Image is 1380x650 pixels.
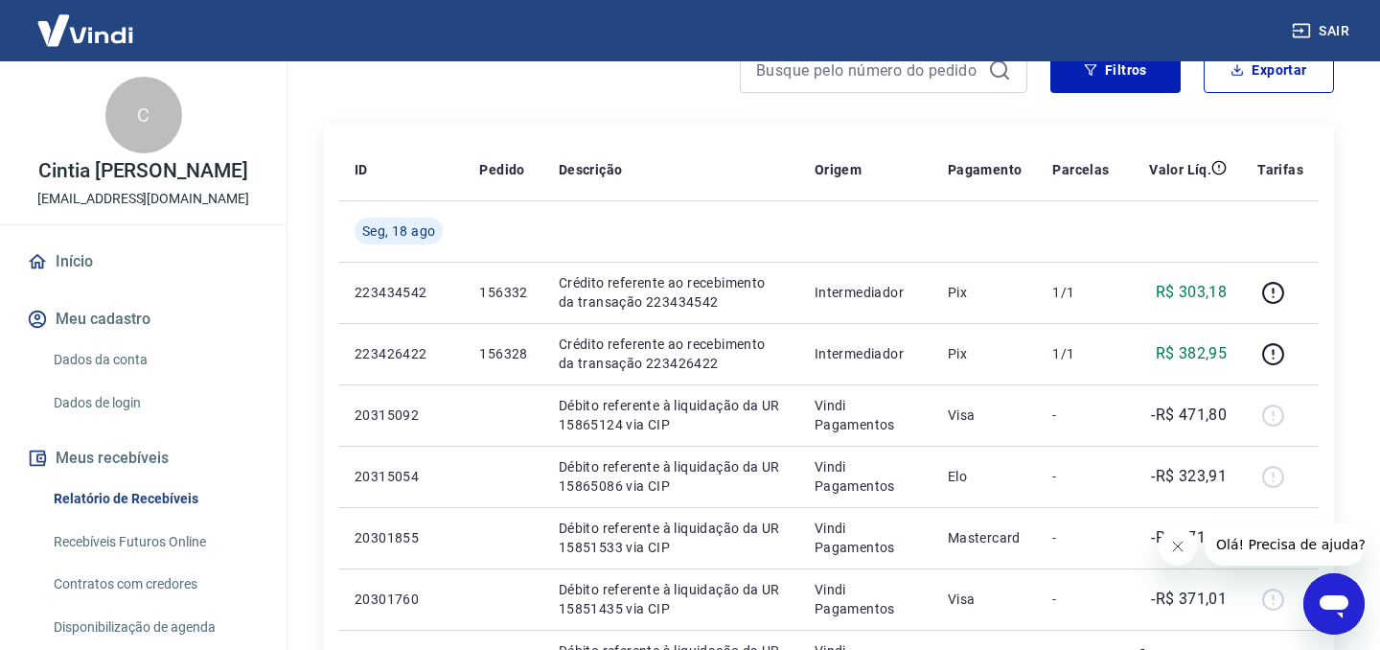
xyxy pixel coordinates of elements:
p: Origem [815,160,862,179]
p: -R$ 371,01 [1151,588,1227,611]
span: Seg, 18 ago [362,221,435,241]
p: Débito referente à liquidação da UR 15865124 via CIP [559,396,784,434]
button: Meu cadastro [23,298,264,340]
p: Pix [948,283,1023,302]
a: Dados da conta [46,340,264,380]
p: -R$ 471,80 [1151,404,1227,427]
p: 156328 [479,344,527,363]
p: Vindi Pagamentos [815,396,917,434]
p: Pix [948,344,1023,363]
p: Pagamento [948,160,1023,179]
iframe: Botão para abrir a janela de mensagens [1303,573,1365,635]
p: -R$ 323,91 [1151,465,1227,488]
p: - [1052,528,1109,547]
p: - [1052,467,1109,486]
button: Sair [1288,13,1357,49]
img: Vindi [23,1,148,59]
a: Disponibilização de agenda [46,608,264,647]
span: Olá! Precisa de ajuda? [11,13,161,29]
button: Filtros [1050,47,1181,93]
button: Meus recebíveis [23,437,264,479]
p: Débito referente à liquidação da UR 15851533 via CIP [559,519,784,557]
p: Débito referente à liquidação da UR 15865086 via CIP [559,457,784,496]
p: Intermediador [815,344,917,363]
p: Elo [948,467,1023,486]
p: Intermediador [815,283,917,302]
p: Valor Líq. [1149,160,1211,179]
p: R$ 303,18 [1156,281,1228,304]
p: 20315054 [355,467,448,486]
p: Vindi Pagamentos [815,580,917,618]
p: Crédito referente ao recebimento da transação 223434542 [559,273,784,312]
p: Tarifas [1257,160,1303,179]
p: 20301855 [355,528,448,547]
p: 223434542 [355,283,448,302]
p: ID [355,160,368,179]
p: 20301760 [355,590,448,609]
p: Mastercard [948,528,1023,547]
p: - [1052,406,1109,425]
p: Visa [948,590,1023,609]
a: Recebíveis Futuros Online [46,522,264,562]
div: C [105,77,182,153]
p: [EMAIL_ADDRESS][DOMAIN_NAME] [37,189,249,209]
p: Vindi Pagamentos [815,519,917,557]
p: Vindi Pagamentos [815,457,917,496]
p: Cintia [PERSON_NAME] [38,161,248,181]
p: - [1052,590,1109,609]
p: -R$ 471,80 [1151,526,1227,549]
p: Parcelas [1052,160,1109,179]
iframe: Fechar mensagem [1159,527,1197,566]
p: 1/1 [1052,283,1109,302]
button: Exportar [1204,47,1334,93]
p: 20315092 [355,406,448,425]
p: R$ 382,95 [1156,342,1228,365]
p: Crédito referente ao recebimento da transação 223426422 [559,335,784,373]
p: 223426422 [355,344,448,363]
p: Visa [948,406,1023,425]
input: Busque pelo número do pedido [756,56,980,84]
a: Relatório de Recebíveis [46,479,264,519]
p: 156332 [479,283,527,302]
a: Contratos com credores [46,565,264,604]
p: Débito referente à liquidação da UR 15851435 via CIP [559,580,784,618]
a: Dados de login [46,383,264,423]
iframe: Mensagem da empresa [1205,523,1365,566]
p: Pedido [479,160,524,179]
p: Descrição [559,160,623,179]
a: Início [23,241,264,283]
p: 1/1 [1052,344,1109,363]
